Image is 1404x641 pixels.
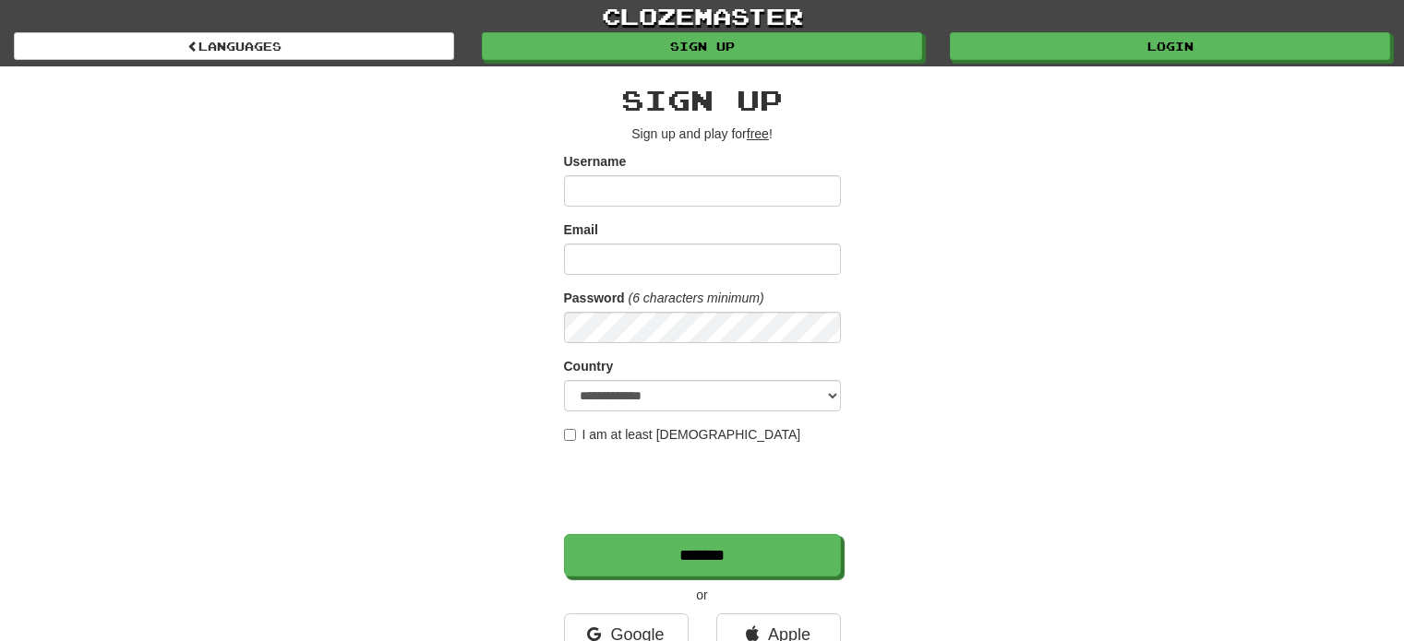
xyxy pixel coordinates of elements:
[482,32,922,60] a: Sign up
[950,32,1390,60] a: Login
[564,85,841,115] h2: Sign up
[564,220,598,239] label: Email
[564,425,801,444] label: I am at least [DEMOGRAPHIC_DATA]
[747,126,769,141] u: free
[564,152,627,171] label: Username
[14,32,454,60] a: Languages
[564,429,576,441] input: I am at least [DEMOGRAPHIC_DATA]
[564,125,841,143] p: Sign up and play for !
[564,289,625,307] label: Password
[629,291,764,305] em: (6 characters minimum)
[564,453,845,525] iframe: reCAPTCHA
[564,586,841,604] p: or
[564,357,614,375] label: Country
